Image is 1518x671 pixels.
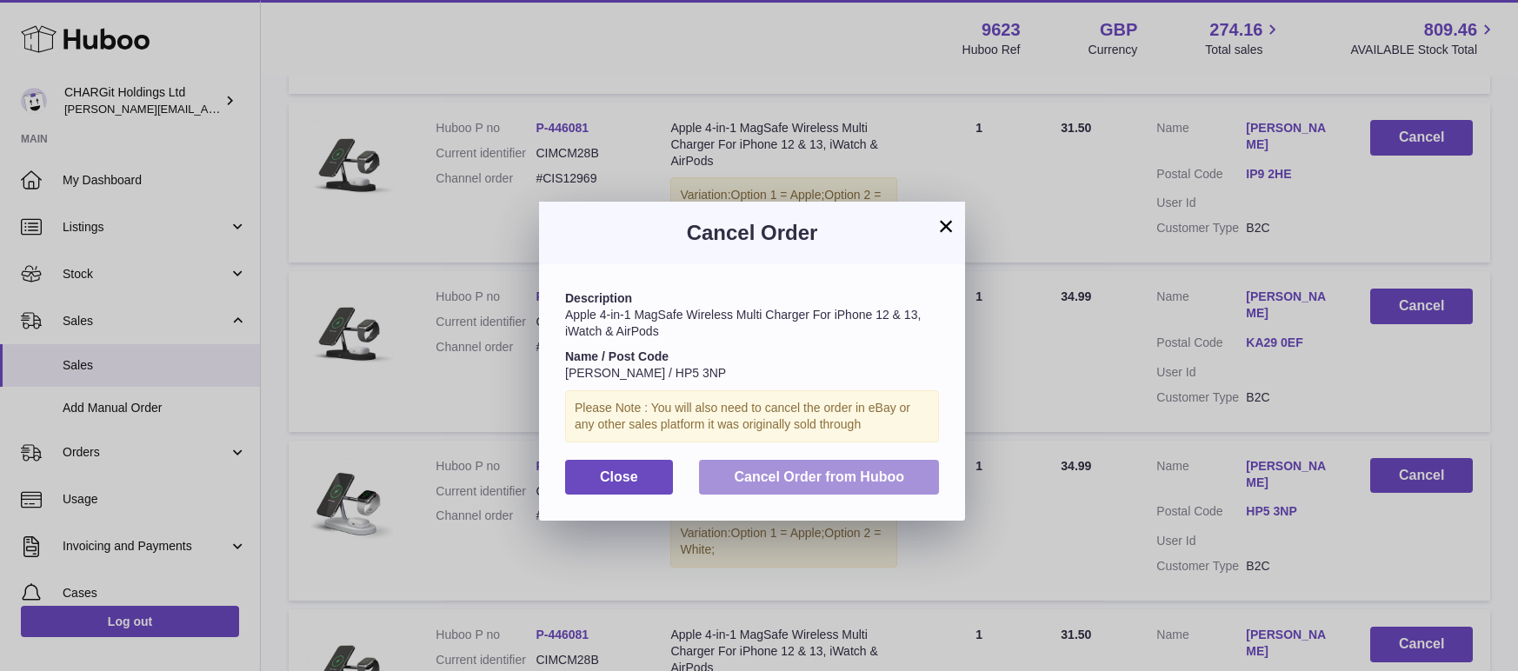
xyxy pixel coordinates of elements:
span: Cancel Order from Huboo [734,469,904,484]
div: Please Note : You will also need to cancel the order in eBay or any other sales platform it was o... [565,390,939,442]
span: Close [600,469,638,484]
h3: Cancel Order [565,219,939,247]
button: Close [565,460,673,495]
button: Cancel Order from Huboo [699,460,939,495]
strong: Name / Post Code [565,349,669,363]
span: Apple 4-in-1 MagSafe Wireless Multi Charger For iPhone 12 & 13, iWatch & AirPods [565,308,921,338]
span: [PERSON_NAME] / HP5 3NP [565,366,726,380]
strong: Description [565,291,632,305]
button: × [935,216,956,236]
